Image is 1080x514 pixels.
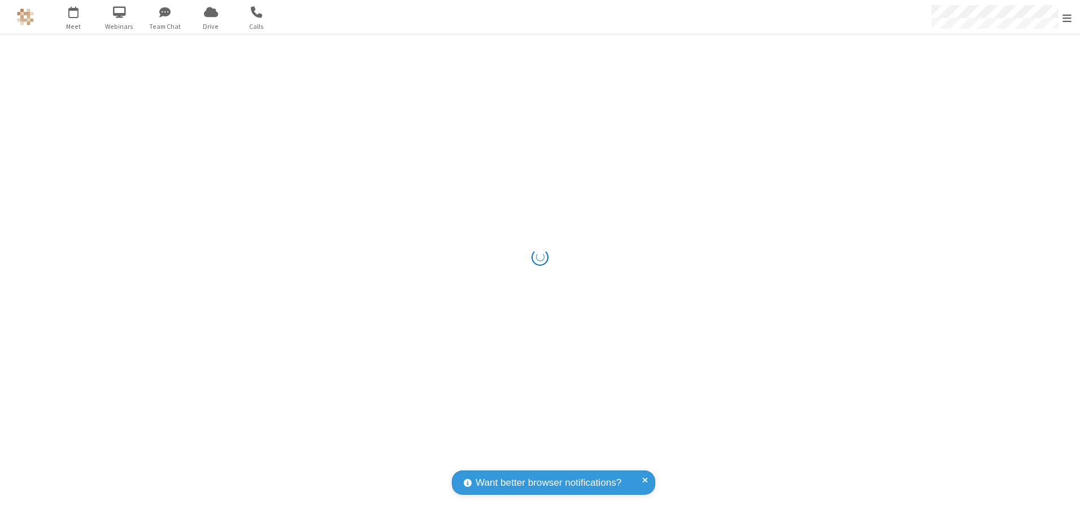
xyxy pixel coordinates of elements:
[98,21,141,32] span: Webinars
[236,21,278,32] span: Calls
[144,21,186,32] span: Team Chat
[190,21,232,32] span: Drive
[53,21,95,32] span: Meet
[476,476,621,490] span: Want better browser notifications?
[17,8,34,25] img: QA Selenium DO NOT DELETE OR CHANGE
